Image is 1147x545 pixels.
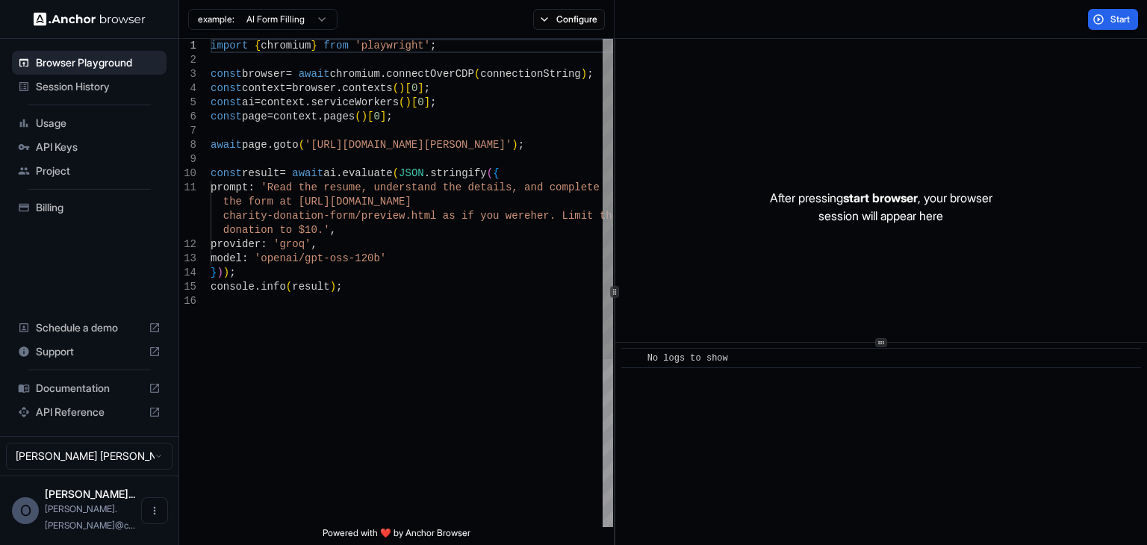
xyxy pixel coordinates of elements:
span: Usage [36,116,161,131]
span: ai [242,96,255,108]
div: 9 [179,152,196,166]
span: 0 [411,82,417,94]
span: Support [36,344,143,359]
span: . [336,167,342,179]
span: . [380,68,386,80]
span: Schedule a demo [36,320,143,335]
span: Project [36,163,161,178]
span: = [286,68,292,80]
span: connectOverCDP [386,68,474,80]
span: 'Read the resume, understand the details, and comp [261,181,574,193]
span: info [261,281,286,293]
div: O [12,497,39,524]
span: : [242,252,248,264]
span: ( [474,68,480,80]
span: ) [223,267,229,278]
span: ; [424,82,430,94]
span: ​ [629,351,636,366]
span: Documentation [36,381,143,396]
div: 4 [179,81,196,96]
span: page [242,110,267,122]
span: . [305,96,311,108]
span: } [211,267,217,278]
div: 16 [179,294,196,308]
span: provider [211,238,261,250]
div: 3 [179,67,196,81]
span: { [255,40,261,52]
span: await [211,139,242,151]
span: Browser Playground [36,55,161,70]
span: ] [424,96,430,108]
span: ( [286,281,292,293]
span: Start [1110,13,1131,25]
span: context [242,82,286,94]
span: ; [386,110,392,122]
span: model [211,252,242,264]
div: 7 [179,124,196,138]
span: start browser [843,190,918,205]
span: prompt [211,181,248,193]
div: 2 [179,53,196,67]
img: Anchor Logo [34,12,146,26]
div: Usage [12,111,167,135]
span: = [279,167,285,179]
div: 1 [179,39,196,53]
span: [ [367,110,373,122]
span: ; [430,96,436,108]
span: ( [355,110,361,122]
span: evaluate [342,167,392,179]
span: context [261,96,305,108]
div: 10 [179,166,196,181]
span: API Keys [36,140,161,155]
div: 8 [179,138,196,152]
div: Billing [12,196,167,219]
span: example: [198,13,234,25]
span: const [211,96,242,108]
button: Configure [533,9,606,30]
div: Session History [12,75,167,99]
div: 6 [179,110,196,124]
span: const [211,82,242,94]
span: ) [217,267,223,278]
span: = [255,96,261,108]
span: ) [361,110,367,122]
span: Session History [36,79,161,94]
span: result [292,281,329,293]
span: . [267,139,273,151]
span: ai [323,167,336,179]
span: contexts [342,82,392,94]
span: ) [330,281,336,293]
span: the form at [URL][DOMAIN_NAME] [223,196,411,208]
span: context [273,110,317,122]
span: } [311,40,317,52]
span: 0 [417,96,423,108]
div: Schedule a demo [12,316,167,340]
span: ( [399,96,405,108]
span: goto [273,139,299,151]
span: Billing [36,200,161,215]
span: connectionString [480,68,580,80]
span: , [311,238,317,250]
span: 0 [373,110,379,122]
div: Browser Playground [12,51,167,75]
span: . [336,82,342,94]
span: { [493,167,499,179]
span: const [211,110,242,122]
div: 14 [179,266,196,280]
span: , [330,224,336,236]
span: = [267,110,273,122]
span: ( [393,82,399,94]
span: her. Limit the [530,210,618,222]
span: . [424,167,430,179]
span: ; [587,68,593,80]
div: 5 [179,96,196,110]
span: . [317,110,323,122]
span: browser [292,82,336,94]
div: 15 [179,280,196,294]
span: ; [518,139,524,151]
div: 12 [179,237,196,252]
span: API Reference [36,405,143,420]
span: ( [299,139,305,151]
span: charity-donation-form/preview.html as if you were [223,210,531,222]
span: lete [574,181,600,193]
